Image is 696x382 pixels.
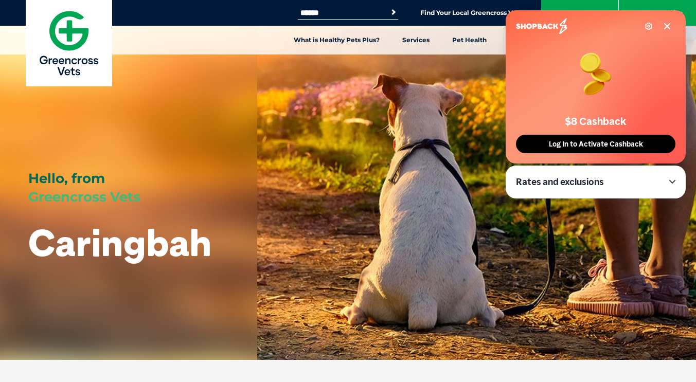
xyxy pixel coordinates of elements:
a: Services [391,26,441,54]
a: Pet Health [441,26,498,54]
button: Search [388,7,399,17]
span: Hello, from [28,170,105,187]
a: Find Your Local Greencross Vet [420,9,519,17]
span: Greencross Vets [28,189,140,205]
a: Pet Articles [498,26,558,54]
a: What is Healthy Pets Plus? [282,26,391,54]
h1: Caringbah [28,222,211,263]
